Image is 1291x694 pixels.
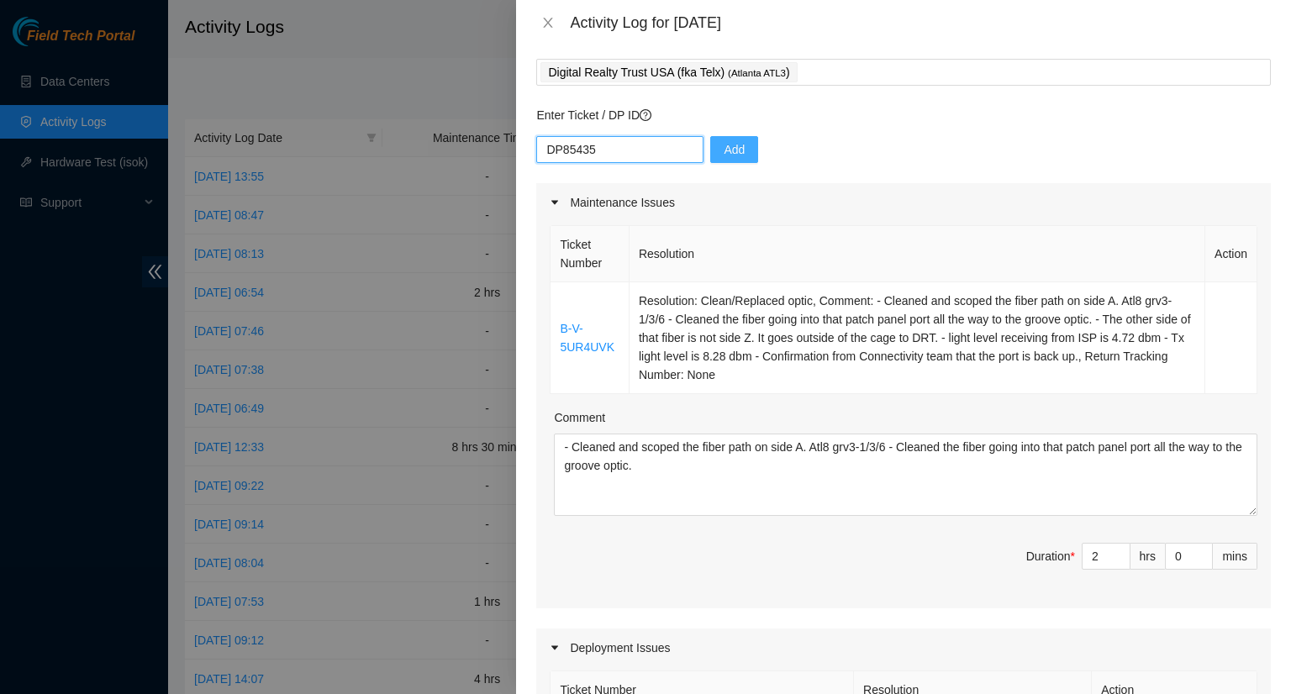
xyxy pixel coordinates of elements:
[1213,543,1257,570] div: mins
[536,15,560,31] button: Close
[728,68,786,78] span: ( Atlanta ATL3
[550,197,560,208] span: caret-right
[548,63,789,82] p: Digital Realty Trust USA (fka Telx) )
[570,13,1271,32] div: Activity Log for [DATE]
[541,16,555,29] span: close
[560,322,614,354] a: B-V-5UR4UVK
[710,136,758,163] button: Add
[1205,226,1257,282] th: Action
[550,643,560,653] span: caret-right
[630,282,1205,394] td: Resolution: Clean/Replaced optic, Comment: - Cleaned and scoped the fiber path on side A. Atl8 gr...
[554,408,605,427] label: Comment
[536,106,1271,124] p: Enter Ticket / DP ID
[554,434,1257,516] textarea: Comment
[640,109,651,121] span: question-circle
[630,226,1205,282] th: Resolution
[536,183,1271,222] div: Maintenance Issues
[551,226,630,282] th: Ticket Number
[1130,543,1166,570] div: hrs
[724,140,745,159] span: Add
[536,628,1271,667] div: Deployment Issues
[1026,547,1075,565] div: Duration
